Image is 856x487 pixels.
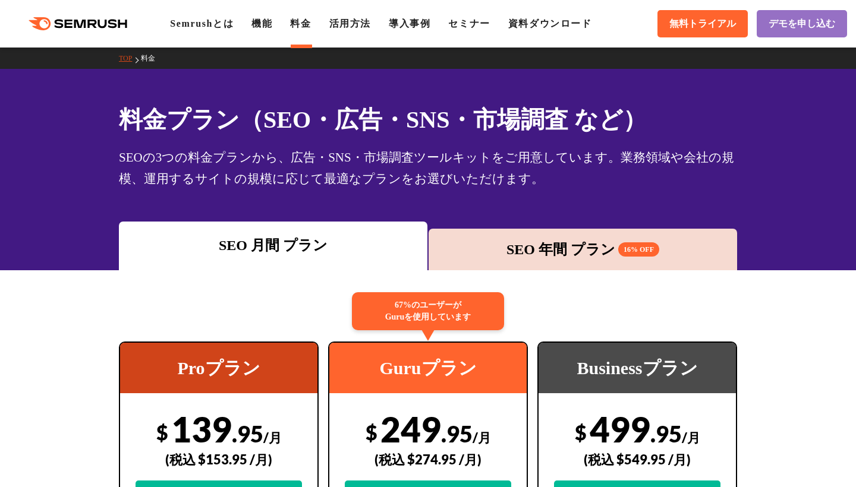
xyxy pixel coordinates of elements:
a: 活用方法 [329,18,371,29]
a: Semrushとは [170,18,234,29]
div: Guruプラン [329,343,527,393]
span: $ [575,420,587,444]
a: 資料ダウンロード [508,18,592,29]
span: /月 [263,429,282,445]
div: 67%のユーザーが Guruを使用しています [352,292,504,330]
a: セミナー [448,18,490,29]
a: 料金 [290,18,311,29]
div: (税込 $153.95 /月) [136,438,302,480]
a: 無料トライアル [657,10,748,37]
div: Businessプラン [539,343,736,393]
div: (税込 $549.95 /月) [554,438,720,480]
div: (税込 $274.95 /月) [345,438,511,480]
span: 無料トライアル [669,18,736,30]
span: .95 [441,420,473,447]
span: /月 [473,429,491,445]
a: 導入事例 [389,18,430,29]
span: .95 [232,420,263,447]
div: SEO 年間 プラン [435,239,731,260]
a: 機能 [251,18,272,29]
a: デモを申し込む [757,10,847,37]
span: $ [156,420,168,444]
h1: 料金プラン（SEO・広告・SNS・市場調査 など） [119,102,737,137]
div: Proプラン [120,343,317,393]
span: 16% OFF [618,242,659,257]
span: デモを申し込む [769,18,835,30]
a: 料金 [141,54,164,62]
span: .95 [650,420,682,447]
span: /月 [682,429,700,445]
span: $ [366,420,377,444]
a: TOP [119,54,141,62]
div: SEOの3つの料金プランから、広告・SNS・市場調査ツールキットをご用意しています。業務領域や会社の規模、運用するサイトの規模に応じて最適なプランをお選びいただけます。 [119,147,737,189]
div: SEO 月間 プラン [125,235,421,256]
